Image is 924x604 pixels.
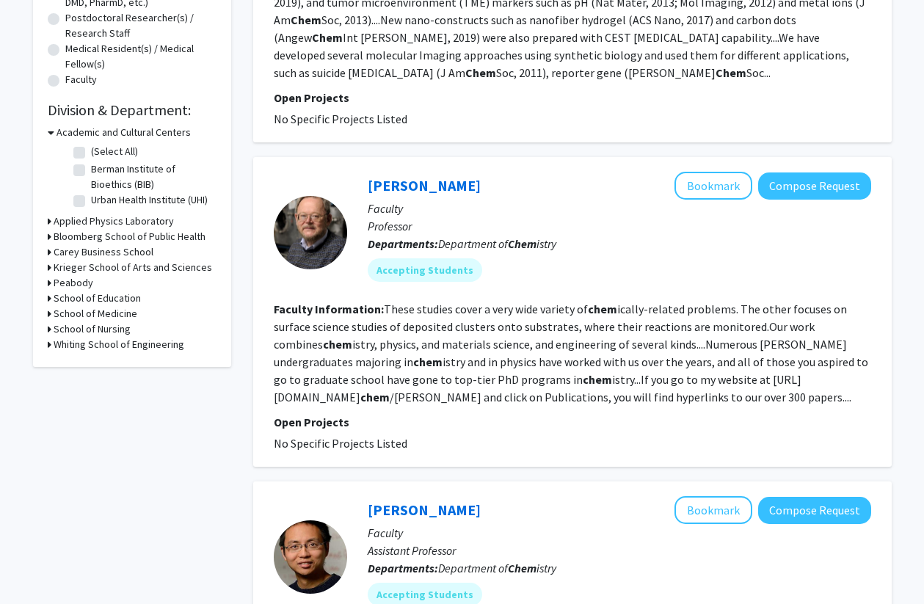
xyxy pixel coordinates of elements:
h3: Applied Physics Laboratory [54,214,174,229]
b: chem [360,390,390,404]
h3: Bloomberg School of Public Health [54,229,205,244]
b: Chem [508,561,536,575]
b: Chem [291,12,321,27]
h3: Whiting School of Engineering [54,337,184,352]
p: Open Projects [274,89,871,106]
b: Departments: [368,561,438,575]
h2: Division & Department: [48,101,217,119]
button: Add Lan Cheng to Bookmarks [674,496,752,524]
label: Faculty [65,72,97,87]
fg-read-more: These studies cover a very wide variety of ically-related problems. The other focuses on surface ... [274,302,868,404]
button: Compose Request to Lan Cheng [758,497,871,524]
b: chem [323,337,352,352]
b: chem [583,372,612,387]
b: Departments: [368,236,438,251]
h3: Academic and Cultural Centers [57,125,191,140]
span: No Specific Projects Listed [274,112,407,126]
mat-chip: Accepting Students [368,258,482,282]
h3: Krieger School of Arts and Sciences [54,260,212,275]
a: [PERSON_NAME] [368,501,481,519]
p: Faculty [368,200,871,217]
h3: Carey Business School [54,244,153,260]
b: chem [588,302,617,316]
span: Department of istry [438,561,556,575]
p: Assistant Professor [368,542,871,559]
p: Professor [368,217,871,235]
a: [PERSON_NAME] [368,176,481,194]
label: Postdoctoral Researcher(s) / Research Staff [65,10,217,41]
button: Compose Request to Kit Bowen [758,172,871,200]
span: Department of istry [438,236,556,251]
b: Faculty Information: [274,302,384,316]
label: Berman Institute of Bioethics (BIB) [91,161,213,192]
label: Urban Health Institute (UHI) [91,192,208,208]
h3: School of Nursing [54,321,131,337]
h3: School of Medicine [54,306,137,321]
span: No Specific Projects Listed [274,436,407,451]
p: Faculty [368,524,871,542]
iframe: Chat [11,538,62,593]
label: (Select All) [91,144,138,159]
b: Chem [465,65,496,80]
h3: School of Education [54,291,141,306]
b: Chem [312,30,343,45]
p: Open Projects [274,413,871,431]
button: Add Kit Bowen to Bookmarks [674,172,752,200]
label: Medical Resident(s) / Medical Fellow(s) [65,41,217,72]
b: Chem [508,236,536,251]
b: Chem [716,65,746,80]
h3: Peabody [54,275,93,291]
b: chem [413,354,443,369]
